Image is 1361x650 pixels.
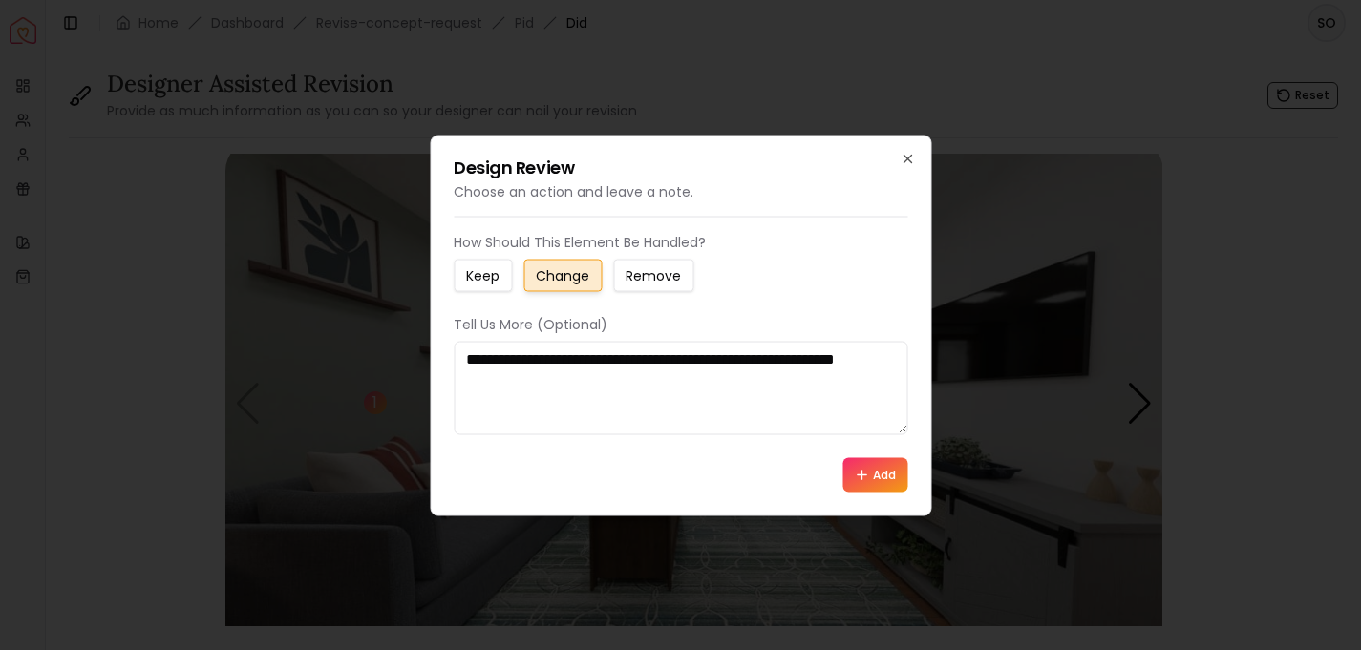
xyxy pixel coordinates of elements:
[454,314,907,333] p: Tell Us More (Optional)
[454,181,907,200] p: Choose an action and leave a note.
[466,265,500,284] small: Keep
[454,259,512,291] button: Keep
[523,259,602,291] button: Change
[454,232,907,251] p: How Should This Element Be Handled?
[626,265,681,284] small: Remove
[613,259,693,291] button: Remove
[536,265,589,284] small: Change
[454,158,907,176] h2: Design Review
[842,457,907,492] button: Add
